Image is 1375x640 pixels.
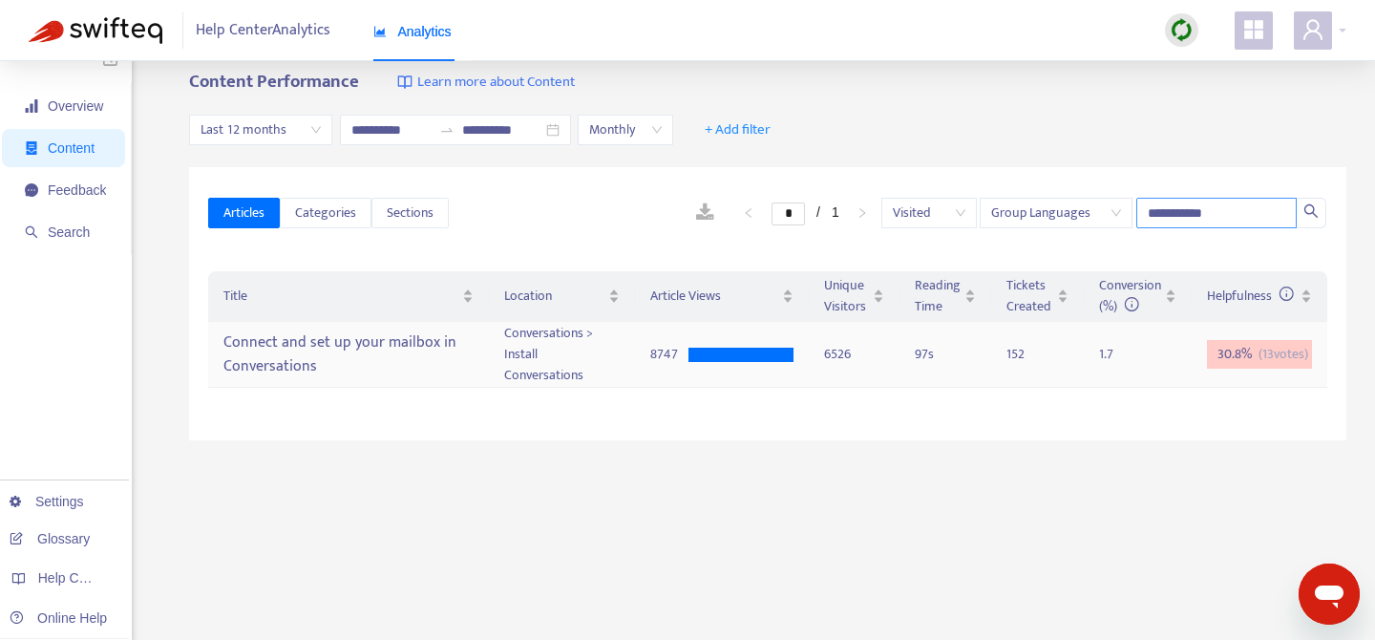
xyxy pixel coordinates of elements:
span: Overview [48,98,103,114]
span: ( 13 votes) [1259,344,1308,365]
th: Reading Time [899,271,991,322]
th: Title [208,271,489,322]
span: area-chart [373,25,387,38]
th: Unique Visitors [809,271,900,322]
div: 30.8 % [1207,340,1312,369]
th: Location [489,271,635,322]
span: signal [25,99,38,113]
a: Learn more about Content [397,72,575,94]
iframe: Button to launch messaging window [1299,564,1360,625]
div: Connect and set up your mailbox in Conversations [223,327,474,382]
span: Help Centers [38,570,116,586]
span: Conversion (%) [1099,274,1161,317]
span: Sections [387,203,434,224]
b: Content Performance [189,67,359,96]
div: 152 [1006,344,1045,365]
span: Unique Visitors [824,275,870,317]
li: 1/1 [772,202,839,224]
div: 6526 [824,344,885,365]
td: Conversations > Install Conversations [489,322,635,388]
a: Online Help [10,610,107,626]
span: Visited [893,199,965,227]
span: + Add filter [705,118,771,141]
span: Reading Time [915,275,961,317]
span: Location [504,286,604,307]
th: Article Views [635,271,809,322]
span: Tickets Created [1006,275,1053,317]
span: Learn more about Content [417,72,575,94]
span: swap-right [439,122,455,138]
span: Last 12 months [201,116,321,144]
span: to [439,122,455,138]
button: Categories [280,198,371,228]
span: Content [48,140,95,156]
li: Previous Page [733,202,764,224]
span: Group Languages [991,199,1121,227]
span: / [816,204,820,220]
button: Sections [371,198,449,228]
span: left [743,207,754,219]
span: Article Views [650,286,778,307]
button: Articles [208,198,280,228]
span: message [25,183,38,197]
span: Analytics [373,24,452,39]
span: Title [223,286,458,307]
li: Next Page [847,202,878,224]
span: user [1301,18,1324,41]
img: sync.dc5367851b00ba804db3.png [1170,18,1194,42]
span: Help Center Analytics [196,12,330,49]
button: right [847,202,878,224]
span: Articles [223,203,264,224]
span: Monthly [589,116,662,144]
span: Search [48,224,90,240]
span: Helpfulness [1207,285,1294,307]
span: search [1303,203,1319,219]
span: appstore [1242,18,1265,41]
div: 97 s [915,344,976,365]
span: search [25,225,38,239]
img: image-link [397,75,412,90]
span: Categories [295,203,356,224]
button: left [733,202,764,224]
span: Feedback [48,182,106,198]
div: 8747 [650,344,688,365]
img: Swifteq [29,17,162,44]
span: container [25,141,38,155]
a: Glossary [10,531,90,546]
button: + Add filter [690,115,785,145]
span: right [857,207,868,219]
th: Tickets Created [991,271,1084,322]
div: 1.7 [1099,344,1137,365]
a: Settings [10,494,84,509]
